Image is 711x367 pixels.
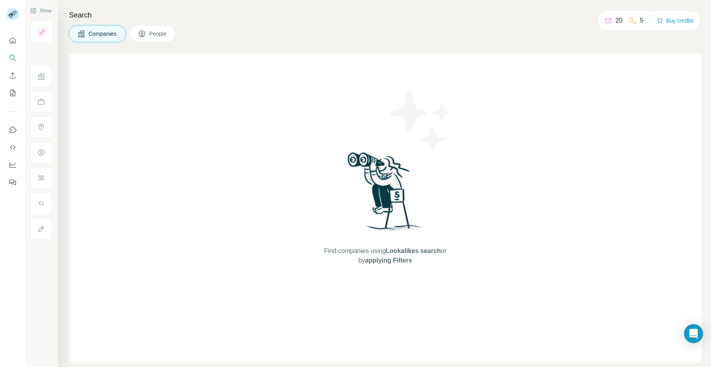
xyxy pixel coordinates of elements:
span: Companies [88,30,117,38]
button: My lists [6,86,19,100]
button: Use Surfe on LinkedIn [6,123,19,137]
span: Lookalikes search [386,247,441,254]
span: applying Filters [365,257,412,264]
button: Feedback [6,175,19,189]
button: Show [25,5,57,17]
img: Surfe Illustration - Woman searching with binoculars [344,150,427,239]
button: Search [6,51,19,65]
button: Buy credits [657,15,694,26]
button: Enrich CSV [6,68,19,83]
span: People [149,30,167,38]
button: Dashboard [6,158,19,172]
img: Surfe Illustration - Stars [385,85,457,156]
span: Find companies using or by [322,246,449,265]
button: Quick start [6,33,19,48]
p: 20 [615,16,623,25]
div: Open Intercom Messenger [684,324,703,343]
p: 5 [640,16,644,25]
button: Use Surfe API [6,140,19,155]
h4: Search [69,10,701,21]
